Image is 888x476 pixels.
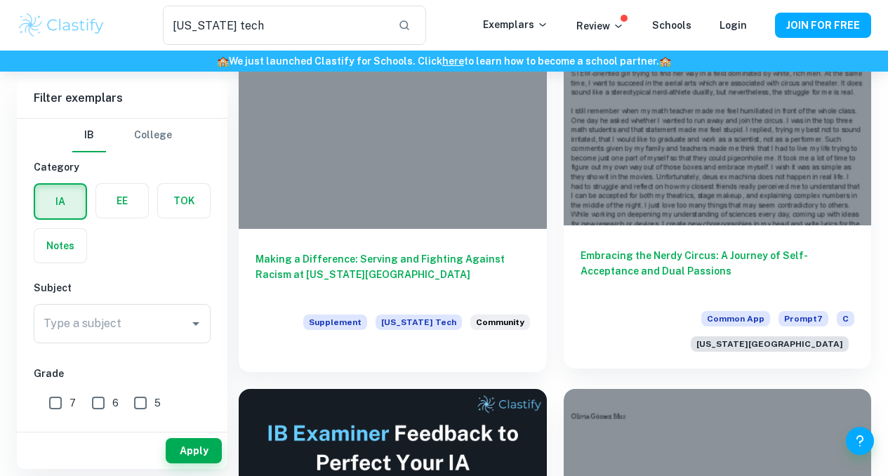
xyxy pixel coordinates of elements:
[837,311,854,326] span: C
[483,17,548,32] p: Exemplars
[154,395,161,411] span: 5
[476,316,524,329] span: Community
[34,229,86,263] button: Notes
[72,119,172,152] div: Filter type choice
[701,311,770,326] span: Common App
[3,53,885,69] h6: We just launched Clastify for Schools. Click to learn how to become a school partner.
[34,280,211,296] h6: Subject
[652,20,691,31] a: Schools
[163,6,387,45] input: Search for any exemplars...
[442,55,464,67] a: here
[112,395,119,411] span: 6
[134,119,172,152] button: College
[158,184,210,218] button: TOK
[720,20,747,31] a: Login
[17,11,106,39] img: Clastify logo
[256,251,530,298] h6: Making a Difference: Serving and Fighting Against Racism at [US_STATE][GEOGRAPHIC_DATA]
[69,395,76,411] span: 7
[186,314,206,333] button: Open
[217,55,229,67] span: 🏫
[376,315,462,330] span: [US_STATE] Tech
[96,184,148,218] button: EE
[778,311,828,326] span: Prompt 7
[166,438,222,463] button: Apply
[303,315,367,330] span: Supplement
[35,185,86,218] button: IA
[659,55,671,67] span: 🏫
[846,427,874,455] button: Help and Feedback
[691,336,849,352] span: [US_STATE][GEOGRAPHIC_DATA]
[34,366,211,381] h6: Grade
[34,159,211,175] h6: Category
[17,79,227,118] h6: Filter exemplars
[576,18,624,34] p: Review
[470,315,530,338] div: Virginia Tech's motto is "Ut Prosim" which means 'That I May Serve'. Share how you contribute to ...
[775,13,871,38] button: JOIN FOR FREE
[72,119,106,152] button: IB
[581,248,855,294] h6: Embracing the Nerdy Circus: A Journey of Self-Acceptance and Dual Passions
